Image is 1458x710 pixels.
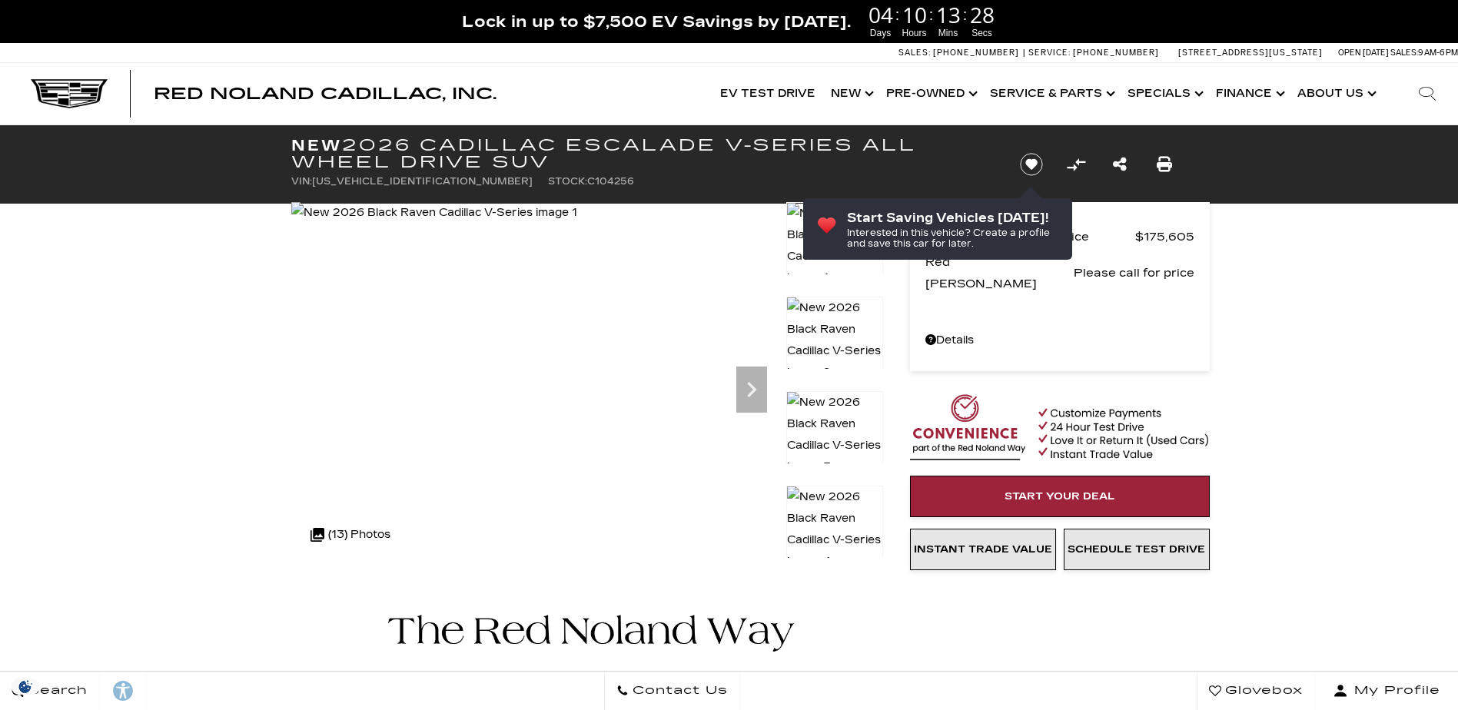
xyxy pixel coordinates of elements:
[786,486,883,573] img: New 2026 Black Raven Cadillac V-Series image 4
[1221,680,1303,702] span: Glovebox
[925,251,1074,294] span: Red [PERSON_NAME]
[866,4,895,25] span: 04
[878,63,982,124] a: Pre-Owned
[1290,63,1381,124] a: About Us
[900,26,929,40] span: Hours
[1390,48,1418,58] span: Sales:
[925,251,1194,294] a: Red [PERSON_NAME] Please call for price
[914,543,1052,556] span: Instant Trade Value
[548,176,587,187] span: Stock:
[291,137,995,171] h1: 2026 Cadillac Escalade V-Series All Wheel Drive SUV
[866,26,895,40] span: Days
[1208,63,1290,124] a: Finance
[291,176,312,187] span: VIN:
[154,86,497,101] a: Red Noland Cadillac, Inc.
[968,4,997,25] span: 28
[312,176,533,187] span: [US_VEHICLE_IDENTIFICATION_NUMBER]
[934,26,963,40] span: Mins
[1073,48,1159,58] span: [PHONE_NUMBER]
[963,3,968,26] span: :
[910,476,1210,517] a: Start Your Deal
[8,678,43,695] section: Click to Open Cookie Consent Modal
[604,672,740,710] a: Contact Us
[712,63,823,124] a: EV Test Drive
[1015,152,1048,177] button: Save vehicle
[895,3,900,26] span: :
[933,48,1019,58] span: [PHONE_NUMBER]
[1113,154,1127,175] a: Share this New 2026 Cadillac Escalade V-Series All Wheel Drive SUV
[968,26,997,40] span: Secs
[587,176,634,187] span: C104256
[1197,672,1315,710] a: Glovebox
[1348,680,1440,702] span: My Profile
[900,4,929,25] span: 10
[1064,529,1210,570] a: Schedule Test Drive
[1157,154,1172,175] a: Print this New 2026 Cadillac Escalade V-Series All Wheel Drive SUV
[1338,48,1389,58] span: Open [DATE]
[786,202,883,290] img: New 2026 Black Raven Cadillac V-Series image 1
[8,678,43,695] img: Opt-Out Icon
[629,680,728,702] span: Contact Us
[925,330,1194,351] a: Details
[24,680,88,702] span: Search
[1178,48,1323,58] a: [STREET_ADDRESS][US_STATE]
[1315,672,1458,710] button: Open user profile menu
[786,391,883,479] img: New 2026 Black Raven Cadillac V-Series image 3
[291,202,577,224] img: New 2026 Black Raven Cadillac V-Series image 1
[291,136,342,154] strong: New
[1023,48,1163,57] a: Service: [PHONE_NUMBER]
[1068,543,1205,556] span: Schedule Test Drive
[898,48,1023,57] a: Sales: [PHONE_NUMBER]
[31,79,108,108] img: Cadillac Dark Logo with Cadillac White Text
[786,297,883,384] img: New 2026 Black Raven Cadillac V-Series image 2
[929,3,934,26] span: :
[1074,262,1194,284] span: Please call for price
[898,48,931,58] span: Sales:
[982,63,1120,124] a: Service & Parts
[1418,48,1458,58] span: 9 AM-6 PM
[736,367,767,413] div: Next
[1064,153,1088,176] button: Compare Vehicle
[154,85,497,103] span: Red Noland Cadillac, Inc.
[934,4,963,25] span: 13
[303,516,398,553] div: (13) Photos
[823,63,878,124] a: New
[1120,63,1208,124] a: Specials
[925,226,1135,247] span: MSRP - Total Vehicle Price
[462,12,851,32] span: Lock in up to $7,500 EV Savings by [DATE].
[1005,490,1115,503] span: Start Your Deal
[1432,8,1450,26] a: Close
[1135,226,1194,247] span: $175,605
[925,226,1194,247] a: MSRP - Total Vehicle Price $175,605
[910,529,1056,570] a: Instant Trade Value
[1028,48,1071,58] span: Service:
